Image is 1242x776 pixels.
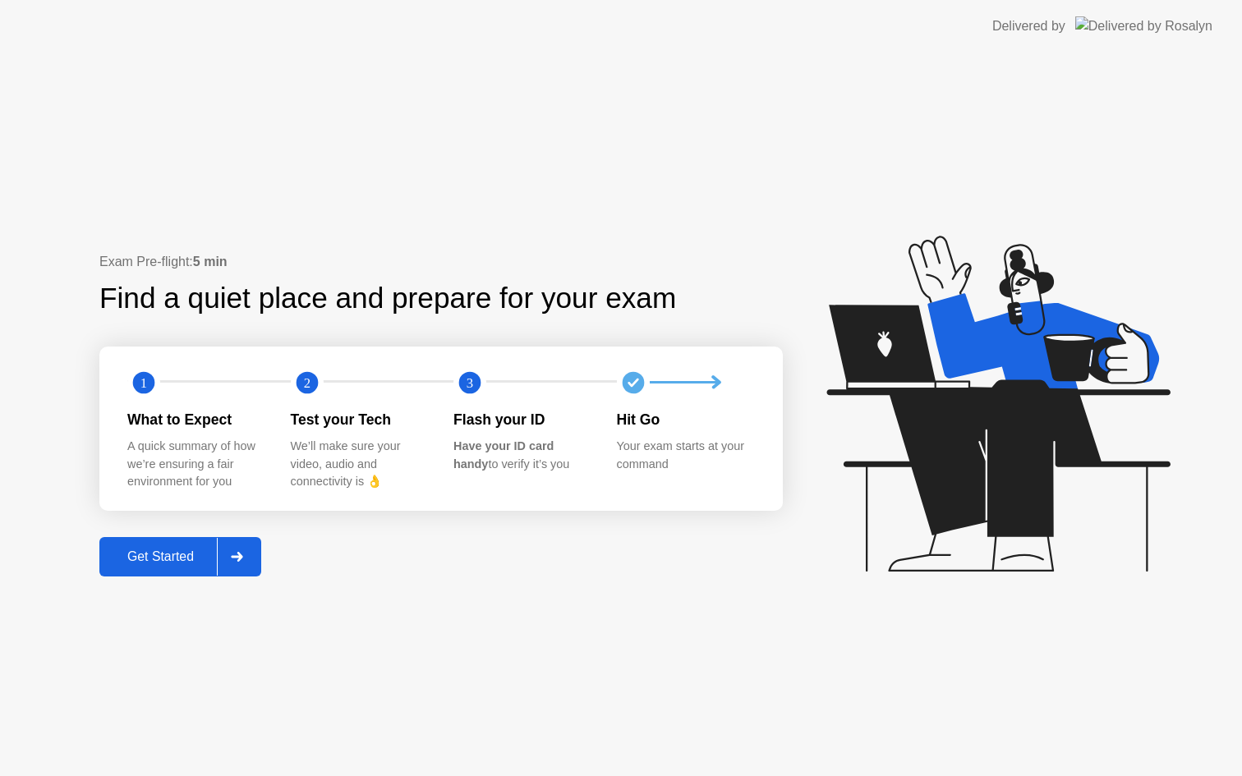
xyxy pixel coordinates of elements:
b: Have your ID card handy [453,439,554,471]
div: Get Started [104,549,217,564]
div: Test your Tech [291,409,428,430]
button: Get Started [99,537,261,576]
div: Your exam starts at your command [617,438,754,473]
div: Flash your ID [453,409,591,430]
img: Delivered by Rosalyn [1075,16,1212,35]
div: What to Expect [127,409,264,430]
div: Hit Go [617,409,754,430]
div: Exam Pre-flight: [99,252,783,272]
div: We’ll make sure your video, audio and connectivity is 👌 [291,438,428,491]
text: 1 [140,374,147,390]
div: Delivered by [992,16,1065,36]
div: Find a quiet place and prepare for your exam [99,277,678,320]
div: to verify it’s you [453,438,591,473]
text: 3 [467,374,473,390]
div: A quick summary of how we’re ensuring a fair environment for you [127,438,264,491]
text: 2 [303,374,310,390]
b: 5 min [193,255,228,269]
